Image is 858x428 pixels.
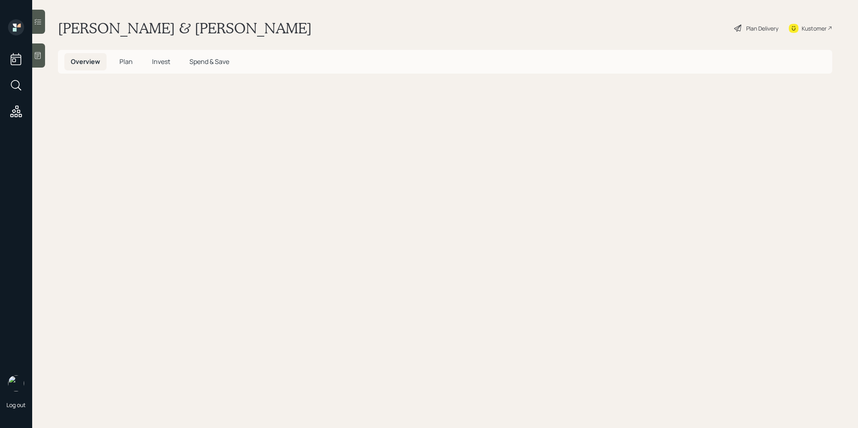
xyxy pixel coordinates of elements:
[71,57,100,66] span: Overview
[119,57,133,66] span: Plan
[152,57,170,66] span: Invest
[189,57,229,66] span: Spend & Save
[8,375,24,391] img: treva-nostdahl-headshot.png
[746,24,778,33] div: Plan Delivery
[6,401,26,409] div: Log out
[58,19,312,37] h1: [PERSON_NAME] & [PERSON_NAME]
[802,24,827,33] div: Kustomer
